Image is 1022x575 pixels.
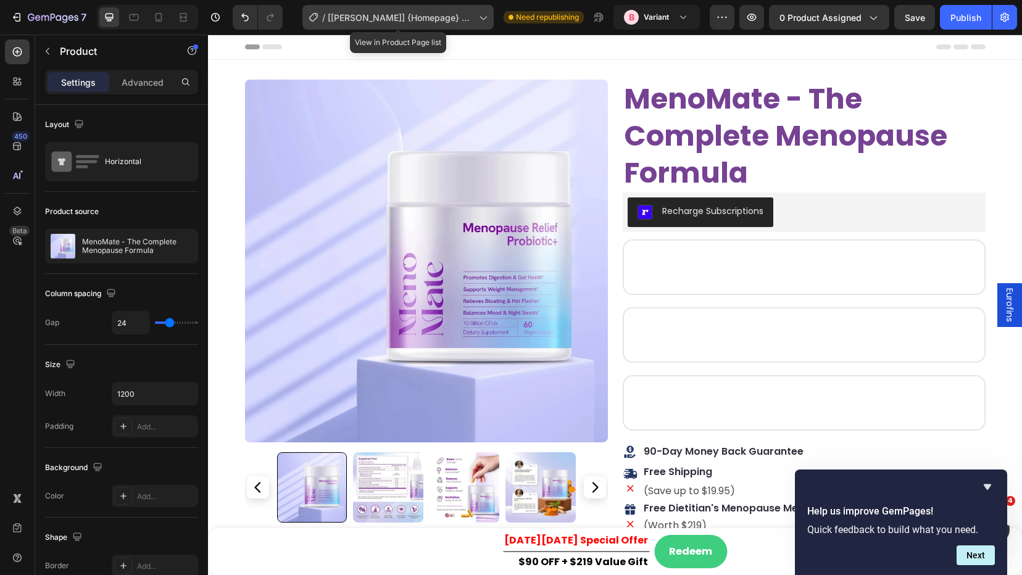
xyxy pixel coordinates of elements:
[122,76,164,89] p: Advanced
[436,466,623,481] p: Free Dietitian's Menopause Meal Plan
[45,421,73,432] div: Padding
[51,234,75,259] img: product feature img
[905,12,925,23] span: Save
[61,76,96,89] p: Settings
[940,5,992,30] button: Publish
[436,429,527,447] p: Free Shipping
[807,524,995,536] p: Quick feedback to build what you need.
[45,490,64,502] div: Color
[980,479,995,494] button: Hide survey
[39,442,61,464] button: Carousel Back Arrow
[45,117,86,133] div: Layout
[322,11,325,24] span: /
[12,131,30,141] div: 450
[45,206,99,217] div: Product source
[376,442,398,464] button: Carousel Next Arrow
[45,560,69,571] div: Border
[105,147,180,176] div: Horizontal
[233,5,283,30] div: Undo/Redo
[807,479,995,565] div: Help us improve GemPages!
[950,11,981,24] div: Publish
[81,10,86,25] p: 7
[436,449,527,464] p: (Save up to $19.95)
[45,286,118,302] div: Column spacing
[1005,496,1015,506] span: 4
[644,11,669,23] h3: Variant
[516,12,579,23] span: Need republishing
[45,388,65,399] div: Width
[446,500,519,534] a: Redeem
[112,383,197,405] input: Auto
[137,561,195,572] div: Add...
[82,238,193,255] p: MenoMate - The Complete Menopause Formula
[629,11,634,23] p: B
[9,226,30,236] div: Beta
[45,460,105,476] div: Background
[310,520,440,534] strong: $90 OFF + $219 Value Gift
[613,5,700,30] button: BVariant
[112,312,149,334] input: Auto
[454,170,555,183] div: Recharge Subscriptions
[45,317,59,328] div: Gap
[436,408,596,426] p: 90-Day Money Back Guarantee
[137,421,195,432] div: Add...
[60,44,165,59] p: Product
[328,11,474,24] span: [[PERSON_NAME]] {Homepage} MenoMate - PDP
[415,45,778,158] h2: MenoMate - The Complete Menopause Formula
[461,510,504,524] strong: Redeem
[769,5,889,30] button: 0 product assigned
[779,11,862,24] span: 0 product assigned
[45,529,85,546] div: Shape
[894,5,935,30] button: Save
[5,5,92,30] button: 7
[807,504,995,519] h2: Help us improve GemPages!
[137,491,195,502] div: Add...
[296,498,440,513] strong: [DATE][DATE] Special Offer
[420,163,565,192] button: Recharge Subscriptions
[208,35,1022,575] iframe: Design area
[796,254,808,287] span: Eurofins
[45,357,78,373] div: Size
[957,545,995,565] button: Next question
[436,484,623,498] p: (Worth $219)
